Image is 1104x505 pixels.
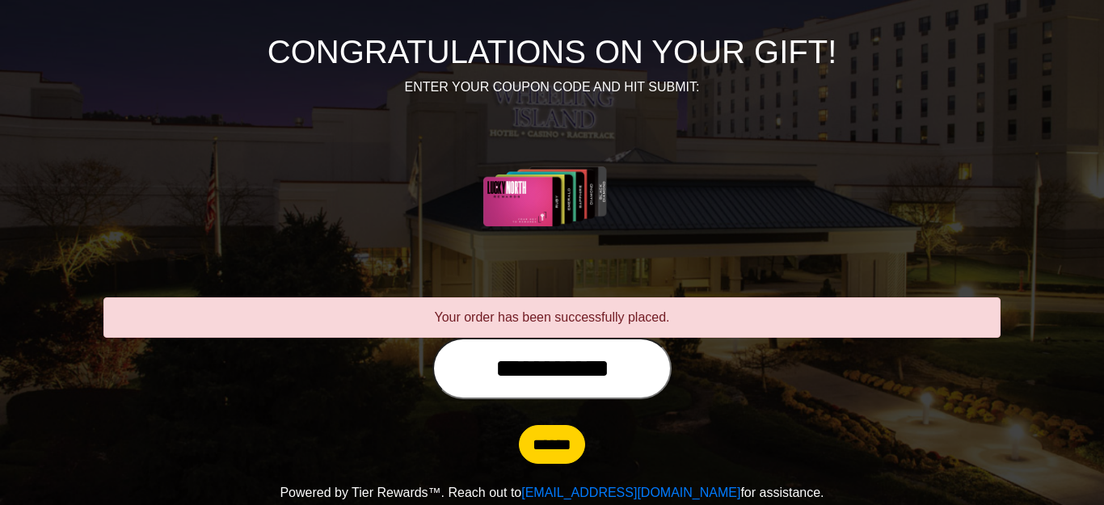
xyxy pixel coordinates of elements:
[445,116,660,278] img: Center Image
[521,486,740,499] a: [EMAIL_ADDRESS][DOMAIN_NAME]
[103,297,1001,338] div: Your order has been successfully placed.
[103,32,1001,71] h1: CONGRATULATIONS ON YOUR GIFT!
[103,78,1001,97] p: ENTER YOUR COUPON CODE AND HIT SUBMIT:
[280,486,824,499] span: Powered by Tier Rewards™. Reach out to for assistance.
